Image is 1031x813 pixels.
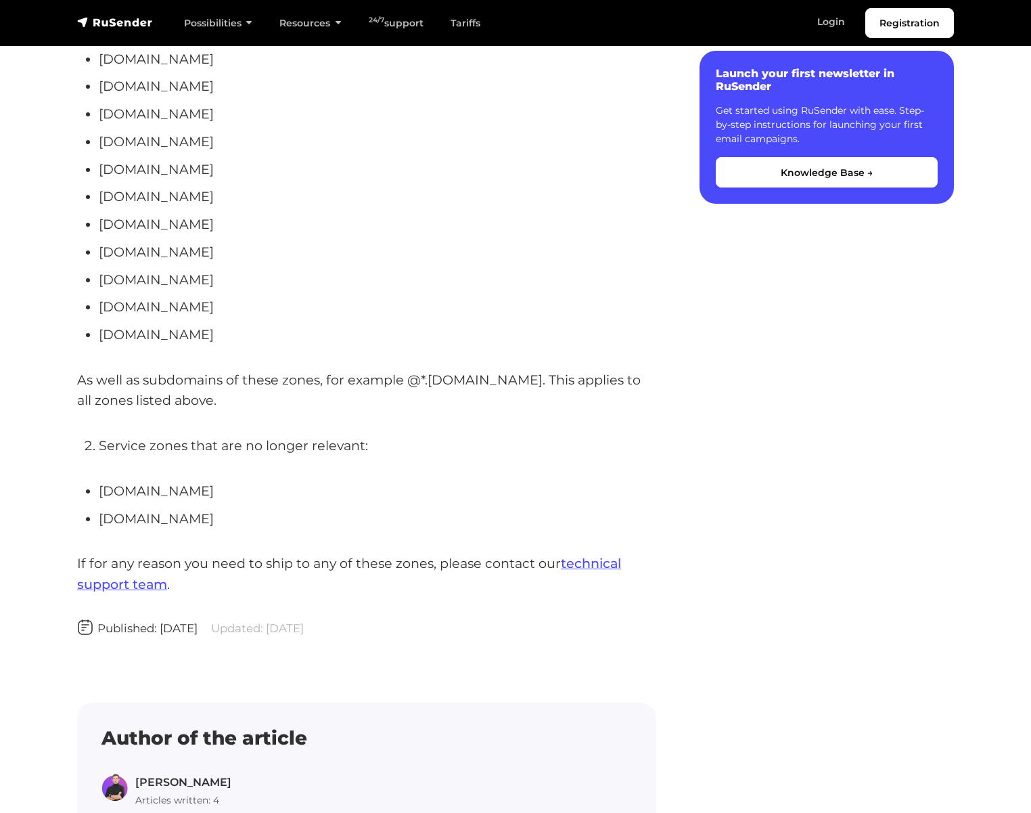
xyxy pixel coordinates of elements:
font: [DOMAIN_NAME] [99,244,214,260]
font: Login [817,16,845,28]
a: Launch your first newsletter in RuSender Get started using RuSender with ease. Step-by-step instr... [700,51,954,204]
font: [DOMAIN_NAME] [99,188,214,204]
font: [DOMAIN_NAME] [99,299,214,315]
font: Tariffs [451,17,480,29]
font: Possibilities [184,17,242,29]
font: [DOMAIN_NAME] [99,326,214,343]
font: Get started using RuSender with ease. Step-by-step instructions for launching your first email ca... [716,104,924,145]
img: RuSender [77,16,153,29]
font: [DOMAIN_NAME] [99,78,214,94]
font: Updated: [DATE] [211,621,304,635]
font: [DOMAIN_NAME] [99,106,214,122]
font: Author of the article [101,726,307,749]
font: [DOMAIN_NAME] [99,133,214,150]
font: [DOMAIN_NAME] [99,271,214,288]
button: Knowledge Base → [716,157,938,187]
a: technical support team [77,555,621,592]
font: Published: [DATE] [97,621,198,635]
font: [DOMAIN_NAME] [99,510,214,527]
a: Login [804,8,858,36]
font: Articles written: 4 [135,794,219,806]
a: Possibilities [170,9,266,37]
font: 24/7 [369,16,384,24]
font: [DOMAIN_NAME] [99,483,214,499]
a: 24/7support [355,9,437,37]
a: Tariffs [437,9,494,37]
font: Registration [879,17,940,29]
font: support [384,17,423,29]
font: [DOMAIN_NAME] [99,51,214,67]
font: As well as subdomains of these zones, for example @*.[DOMAIN_NAME]. This applies to all zones lis... [77,372,641,409]
font: [DOMAIN_NAME] [99,216,214,232]
a: Resources [266,9,354,37]
font: . [167,576,170,592]
font: Knowledge Base → [781,167,873,179]
font: Resources [279,17,330,29]
font: [DOMAIN_NAME] [99,161,214,177]
font: [PERSON_NAME] [135,776,231,789]
img: Date of publication [77,619,93,636]
font: If for any reason you need to ship to any of these zones, please contact our [77,555,561,571]
font: Service zones that are no longer relevant: [99,437,368,454]
font: Launch your first newsletter in RuSender [716,67,894,93]
a: Registration [865,8,954,38]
